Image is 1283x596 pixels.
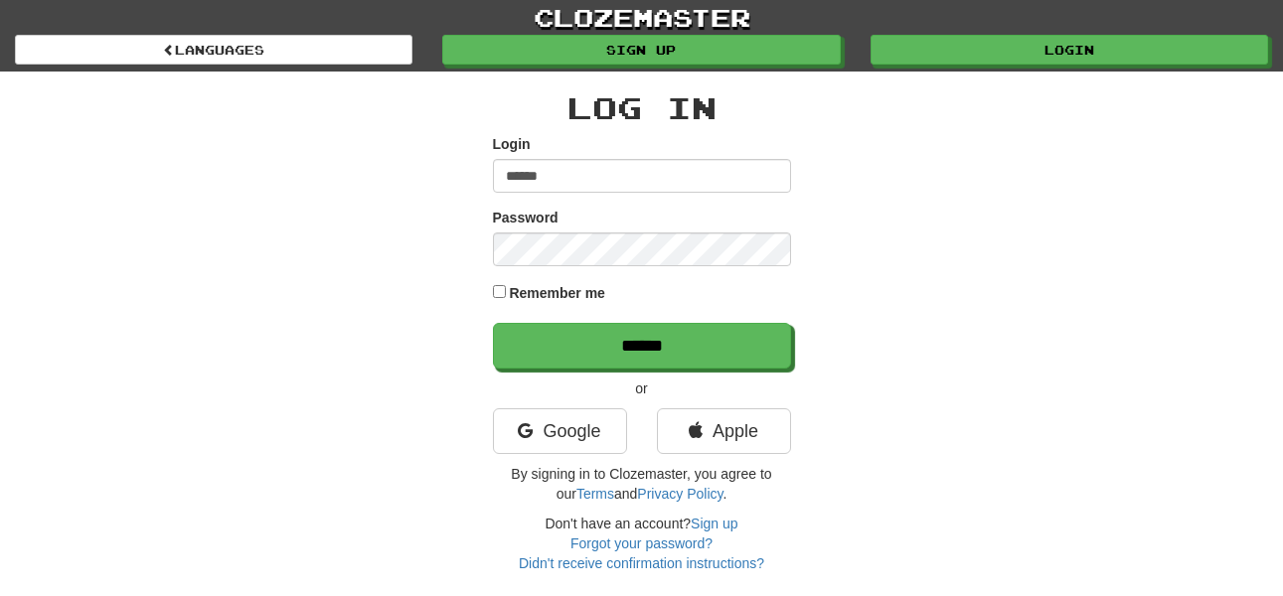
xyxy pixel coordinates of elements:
[519,555,764,571] a: Didn't receive confirmation instructions?
[570,535,713,551] a: Forgot your password?
[509,283,605,303] label: Remember me
[493,134,531,154] label: Login
[637,486,722,502] a: Privacy Policy
[691,516,737,531] a: Sign up
[576,486,614,502] a: Terms
[493,514,791,573] div: Don't have an account?
[493,208,559,227] label: Password
[493,408,627,454] a: Google
[493,464,791,504] p: By signing in to Clozemaster, you agree to our and .
[493,378,791,398] p: or
[442,35,840,65] a: Sign up
[871,35,1268,65] a: Login
[657,408,791,454] a: Apple
[493,91,791,124] h2: Log In
[15,35,412,65] a: Languages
